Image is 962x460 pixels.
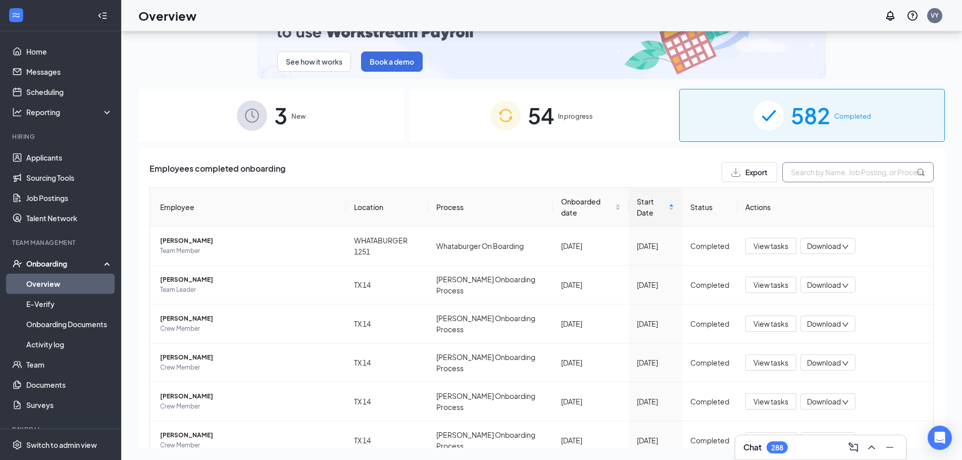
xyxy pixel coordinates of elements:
[160,430,338,440] span: [PERSON_NAME]
[866,441,878,453] svg: ChevronUp
[561,279,621,290] div: [DATE]
[149,162,285,182] span: Employees completed onboarding
[690,357,729,368] div: Completed
[553,188,629,227] th: Onboarded date
[637,279,675,290] div: [DATE]
[842,243,849,250] span: down
[26,41,113,62] a: Home
[346,304,428,343] td: TX 14
[690,240,729,251] div: Completed
[291,111,306,121] span: New
[97,11,108,21] svg: Collapse
[791,98,830,133] span: 582
[864,439,880,455] button: ChevronUp
[160,275,338,285] span: [PERSON_NAME]
[26,107,113,117] div: Reporting
[745,238,796,254] button: View tasks
[807,319,841,329] span: Download
[682,188,737,227] th: Status
[26,62,113,82] a: Messages
[150,188,346,227] th: Employee
[847,441,859,453] svg: ComposeMessage
[26,259,104,269] div: Onboarding
[11,10,21,20] svg: WorkstreamLogo
[26,147,113,168] a: Applicants
[884,441,896,453] svg: Minimize
[160,246,338,256] span: Team Member
[807,241,841,251] span: Download
[160,324,338,334] span: Crew Member
[26,314,113,334] a: Onboarding Documents
[561,435,621,446] div: [DATE]
[346,382,428,421] td: TX 14
[12,440,22,450] svg: Settings
[277,52,351,72] button: See how it works
[745,432,796,448] button: View tasks
[842,282,849,289] span: down
[12,107,22,117] svg: Analysis
[561,396,621,407] div: [DATE]
[26,354,113,375] a: Team
[428,343,553,382] td: [PERSON_NAME] Onboarding Process
[753,279,788,290] span: View tasks
[637,396,675,407] div: [DATE]
[160,391,338,401] span: [PERSON_NAME]
[160,352,338,363] span: [PERSON_NAME]
[753,240,788,251] span: View tasks
[745,316,796,332] button: View tasks
[160,440,338,450] span: Crew Member
[12,259,22,269] svg: UserCheck
[745,354,796,371] button: View tasks
[528,98,554,133] span: 54
[753,318,788,329] span: View tasks
[160,236,338,246] span: [PERSON_NAME]
[561,196,613,218] span: Onboarded date
[737,188,933,227] th: Actions
[346,188,428,227] th: Location
[12,425,111,434] div: Payroll
[637,435,675,446] div: [DATE]
[346,421,428,460] td: TX 14
[782,162,934,182] input: Search by Name, Job Posting, or Process
[931,11,939,20] div: VY
[428,421,553,460] td: [PERSON_NAME] Onboarding Process
[690,396,729,407] div: Completed
[346,227,428,266] td: WHATABURGER 1251
[745,169,768,176] span: Export
[690,435,729,446] div: Completed
[561,240,621,251] div: [DATE]
[637,240,675,251] div: [DATE]
[884,10,896,22] svg: Notifications
[26,188,113,208] a: Job Postings
[160,285,338,295] span: Team Leader
[274,98,287,133] span: 3
[26,440,97,450] div: Switch to admin view
[743,442,762,453] h3: Chat
[834,111,871,121] span: Completed
[361,52,423,72] button: Book a demo
[346,266,428,304] td: TX 14
[561,357,621,368] div: [DATE]
[558,111,593,121] span: In progress
[26,294,113,314] a: E-Verify
[561,318,621,329] div: [DATE]
[428,227,553,266] td: Whataburger On Boarding
[12,132,111,141] div: Hiring
[807,357,841,368] span: Download
[722,162,777,182] button: Export
[845,439,862,455] button: ComposeMessage
[26,208,113,228] a: Talent Network
[771,443,783,452] div: 288
[26,168,113,188] a: Sourcing Tools
[346,343,428,382] td: TX 14
[12,238,111,247] div: Team Management
[906,10,919,22] svg: QuestionInfo
[882,439,898,455] button: Minimize
[753,396,788,407] span: View tasks
[842,360,849,367] span: down
[842,399,849,406] span: down
[690,279,729,290] div: Completed
[807,396,841,407] span: Download
[745,393,796,410] button: View tasks
[807,280,841,290] span: Download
